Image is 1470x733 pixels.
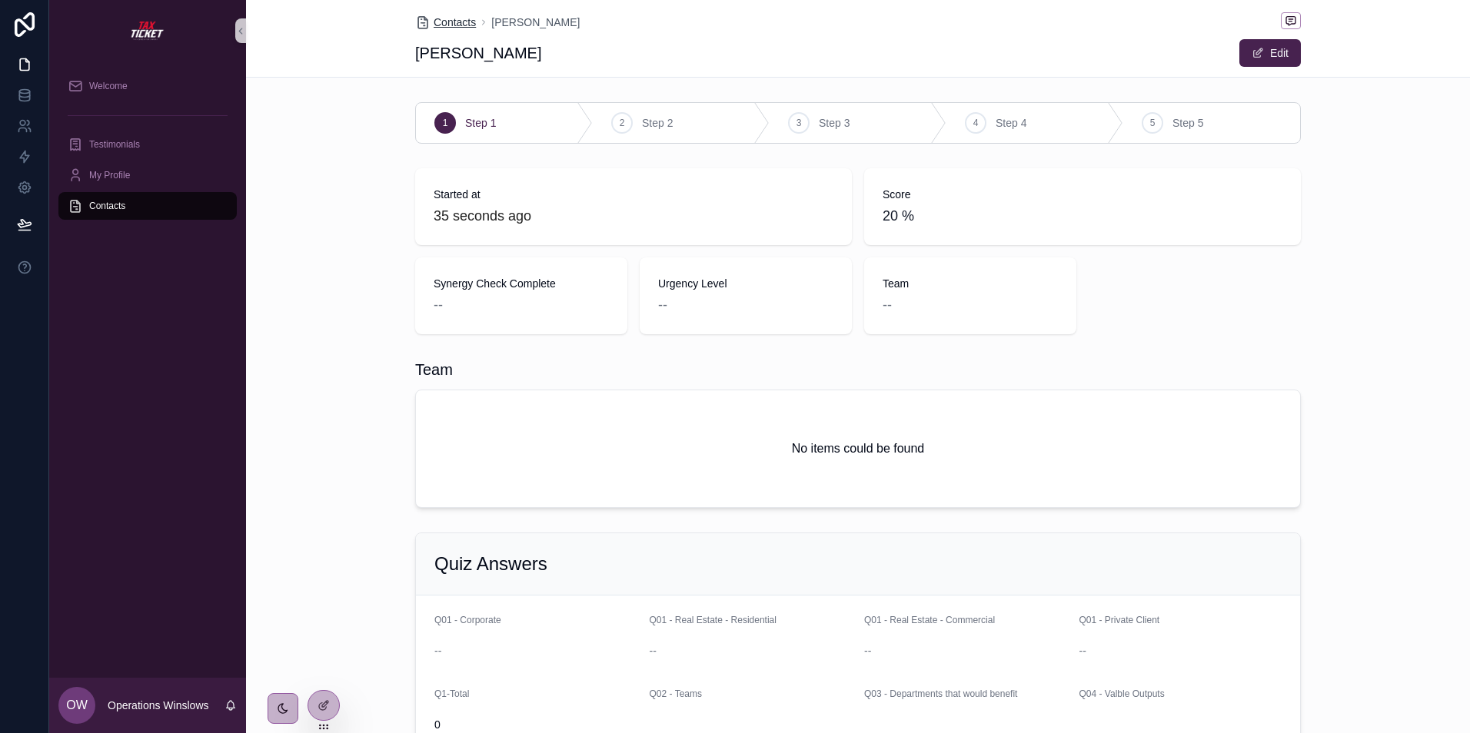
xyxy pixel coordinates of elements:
[658,294,667,316] span: --
[89,200,125,212] span: Contacts
[434,552,547,576] h2: Quiz Answers
[66,696,88,715] span: OW
[434,615,501,625] span: Q01 - Corporate
[1239,39,1301,67] button: Edit
[49,61,246,240] div: scrollable content
[443,117,448,129] span: 1
[89,80,128,92] span: Welcome
[491,15,580,30] a: [PERSON_NAME]
[89,169,130,181] span: My Profile
[864,643,871,658] span: --
[108,698,209,713] p: Operations Winslows
[883,187,1282,202] span: Score
[434,15,476,30] span: Contacts
[465,115,496,131] span: Step 1
[819,115,850,131] span: Step 3
[434,276,609,291] span: Synergy Check Complete
[89,138,140,151] span: Testimonials
[883,276,1058,291] span: Team
[415,359,453,380] h1: Team
[1172,115,1203,131] span: Step 5
[864,615,995,625] span: Q01 - Real Estate - Commercial
[620,117,625,129] span: 2
[434,294,443,316] span: --
[973,117,979,129] span: 4
[1150,117,1156,129] span: 5
[58,131,237,158] a: Testimonials
[434,717,637,732] span: 0
[1079,615,1160,625] span: Q01 - Private Client
[883,205,1282,227] span: 20 %
[883,294,892,316] span: --
[1079,643,1086,658] span: --
[650,615,777,625] span: Q01 - Real Estate - Residential
[58,192,237,220] a: Contacts
[797,117,802,129] span: 3
[996,115,1026,131] span: Step 4
[792,439,925,458] h2: No items could be found
[1079,688,1165,699] span: Q04 - Valble Outputs
[650,643,657,658] span: --
[434,688,469,699] span: Q1-Total
[864,688,1017,699] span: Q03 - Departments that would benefit
[415,15,476,30] a: Contacts
[642,115,673,131] span: Step 2
[434,205,531,227] p: 35 seconds ago
[415,42,541,64] h1: [PERSON_NAME]
[434,187,833,202] span: Started at
[129,18,166,43] img: App logo
[58,72,237,100] a: Welcome
[658,276,833,291] span: Urgency Level
[650,688,702,699] span: Q02 - Teams
[434,643,441,658] span: --
[58,161,237,189] a: My Profile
